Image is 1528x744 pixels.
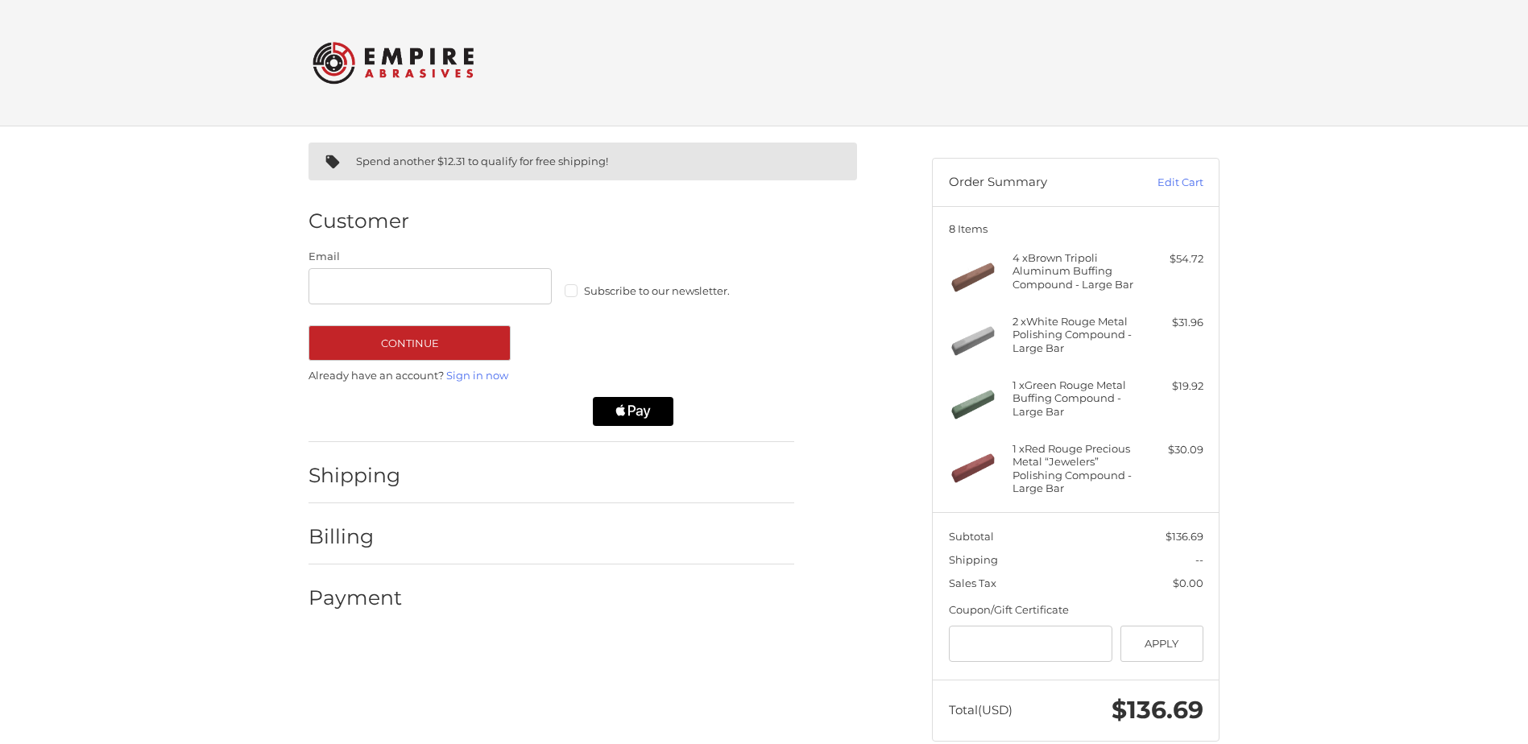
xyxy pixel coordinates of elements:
span: Spend another $12.31 to qualify for free shipping! [356,155,608,167]
div: $54.72 [1140,251,1203,267]
input: Gift Certificate or Coupon Code [949,626,1113,662]
h2: Payment [308,585,403,610]
a: Edit Cart [1122,175,1203,191]
h3: Order Summary [949,175,1122,191]
button: Continue [308,325,511,361]
h3: 8 Items [949,222,1203,235]
a: Sign in now [446,369,508,382]
p: Already have an account? [308,368,794,384]
label: Email [308,249,552,265]
span: Sales Tax [949,577,996,589]
h2: Customer [308,209,409,234]
span: $0.00 [1173,577,1203,589]
div: Coupon/Gift Certificate [949,602,1203,618]
span: $136.69 [1112,695,1203,725]
h2: Billing [308,524,403,549]
span: Subtotal [949,530,994,543]
h4: 4 x Brown Tripoli Aluminum Buffing Compound - Large Bar [1012,251,1136,291]
h2: Shipping [308,463,403,488]
button: Apply [1120,626,1203,662]
div: $31.96 [1140,315,1203,331]
div: $30.09 [1140,442,1203,458]
h4: 2 x White Rouge Metal Polishing Compound - Large Bar [1012,315,1136,354]
span: Shipping [949,553,998,566]
h4: 1 x Red Rouge Precious Metal “Jewelers” Polishing Compound - Large Bar [1012,442,1136,494]
div: $19.92 [1140,378,1203,395]
h4: 1 x Green Rouge Metal Buffing Compound - Large Bar [1012,378,1136,418]
span: Subscribe to our newsletter. [584,284,730,297]
span: -- [1195,553,1203,566]
img: Empire Abrasives [313,31,474,94]
span: Total (USD) [949,702,1012,717]
span: $136.69 [1166,530,1203,543]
